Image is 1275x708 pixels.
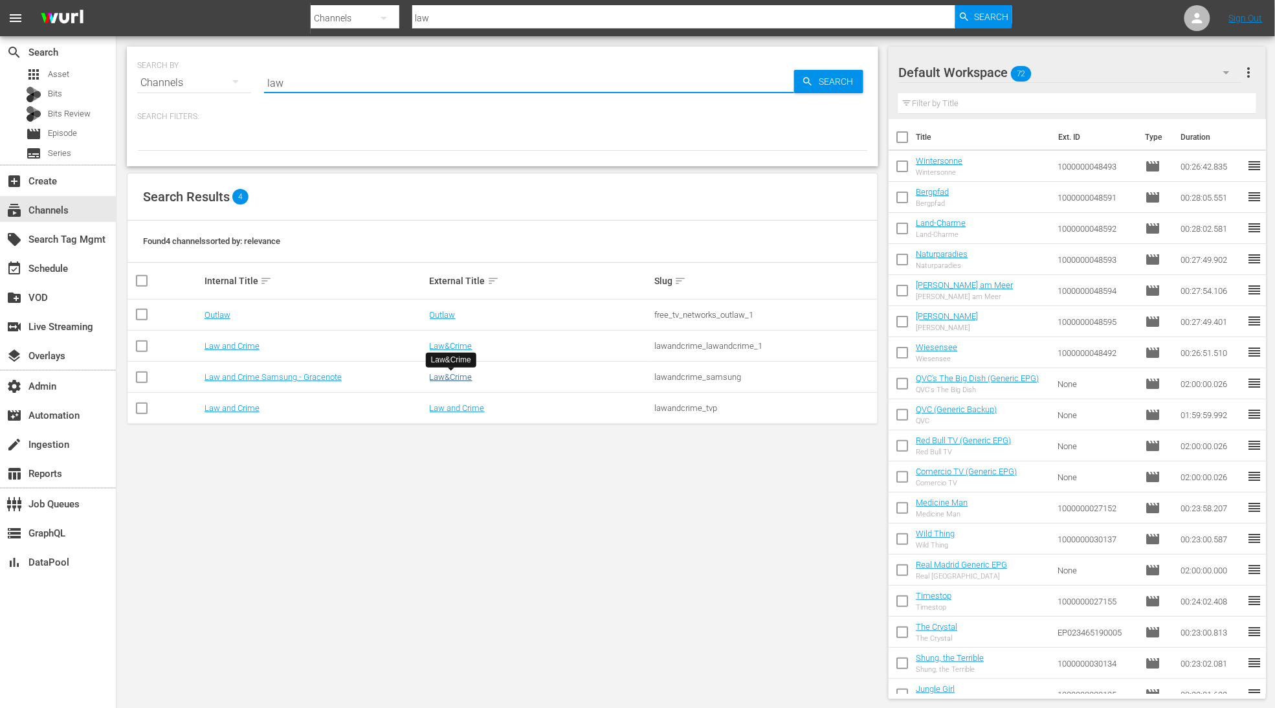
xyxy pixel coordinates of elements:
a: Wiesensee [916,342,957,352]
div: Wiesensee [916,355,957,363]
span: Episode [1145,438,1160,454]
a: Wintersonne [916,156,962,166]
td: 1000000048591 [1052,182,1140,213]
span: Episode [1145,190,1160,205]
div: Red Bull TV [916,448,1011,456]
span: Episode [1145,159,1160,174]
td: 02:00:00.000 [1175,555,1247,586]
div: Medicine Man [916,510,968,518]
div: Timestop [916,603,951,612]
span: Search [974,5,1008,28]
a: QVC's The Big Dish (Generic EPG) [916,373,1039,383]
div: Bits Review [26,106,41,122]
span: more_vert [1241,65,1256,80]
a: QVC (Generic Backup) [916,404,997,414]
span: DataPool [6,555,22,570]
span: Schedule [6,261,22,276]
span: Create [6,173,22,189]
span: Episode [1145,314,1160,329]
span: Episode [26,126,41,142]
span: reorder [1247,158,1262,173]
p: Search Filters: [137,111,868,122]
td: None [1052,430,1140,461]
span: 4 [232,189,249,205]
th: Ext. ID [1050,119,1137,155]
span: reorder [1247,531,1262,546]
a: Jungle Girl [916,684,955,694]
div: QVC [916,417,997,425]
span: reorder [1247,251,1262,267]
td: 00:23:02.081 [1175,648,1247,679]
span: Episode [1145,687,1160,702]
a: Wild Thing [916,529,955,538]
div: Slug [654,273,876,289]
a: [PERSON_NAME] [916,311,978,321]
span: reorder [1247,562,1262,577]
div: Law&Crime [431,355,471,366]
div: External Title [430,273,651,289]
div: The Crystal [916,634,957,643]
span: VOD [6,290,22,305]
span: Episode [48,127,77,140]
td: 01:59:59.992 [1175,399,1247,430]
span: reorder [1247,500,1262,515]
a: Sign Out [1229,13,1263,23]
a: Outlaw [430,310,456,320]
span: Ingestion [6,437,22,452]
span: reorder [1247,344,1262,360]
div: Wild Thing [916,541,955,549]
td: None [1052,368,1140,399]
span: Search [6,45,22,60]
button: Search [794,70,863,93]
span: reorder [1247,375,1262,391]
span: reorder [1247,469,1262,484]
th: Duration [1173,119,1250,155]
span: Episode [1145,593,1160,609]
img: ans4CAIJ8jUAAAAAAAAAAAAAAAAAAAAAAAAgQb4GAAAAAAAAAAAAAAAAAAAAAAAAJMjXAAAAAAAAAAAAAAAAAAAAAAAAgAT5G... [31,3,93,34]
td: 1000000030134 [1052,648,1140,679]
th: Type [1137,119,1173,155]
div: free_tv_networks_outlaw_1 [654,310,876,320]
td: 1000000048592 [1052,213,1140,244]
a: Timestop [916,591,951,601]
div: lawandcrime_lawandcrime_1 [654,341,876,351]
span: Episode [1145,500,1160,516]
span: sort [674,275,686,287]
td: 00:23:00.813 [1175,617,1247,648]
td: 1000000027155 [1052,586,1140,617]
a: Red Bull TV (Generic EPG) [916,436,1011,445]
div: Default Workspace [898,54,1242,91]
div: Real [GEOGRAPHIC_DATA] [916,572,1007,581]
span: Reports [6,466,22,481]
td: 00:28:02.581 [1175,213,1247,244]
td: None [1052,461,1140,492]
td: 02:00:00.026 [1175,430,1247,461]
div: Naturparadies [916,261,968,270]
a: Real Madrid Generic EPG [916,560,1007,570]
span: Admin [6,379,22,394]
span: Episode [1145,376,1160,392]
a: Law and Crime [430,403,485,413]
div: Comercio TV [916,479,1017,487]
span: Found 4 channels sorted by: relevance [143,236,280,246]
a: Land-Charme [916,218,966,228]
span: Episode [1145,625,1160,640]
span: menu [8,10,23,26]
span: sort [487,275,499,287]
span: Bits Review [48,107,91,120]
span: Asset [26,67,41,82]
div: [PERSON_NAME] am Meer [916,293,1013,301]
td: 00:27:49.401 [1175,306,1247,337]
span: Episode [1145,252,1160,267]
td: 00:24:02.408 [1175,586,1247,617]
span: Episode [1145,469,1160,485]
td: 02:00:00.026 [1175,461,1247,492]
a: Law&Crime [430,341,472,351]
a: Outlaw [205,310,230,320]
td: 00:26:42.835 [1175,151,1247,182]
span: Episode [1145,345,1160,360]
span: reorder [1247,686,1262,702]
a: Law and Crime [205,341,260,351]
span: Search [814,70,863,93]
button: more_vert [1241,57,1256,88]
